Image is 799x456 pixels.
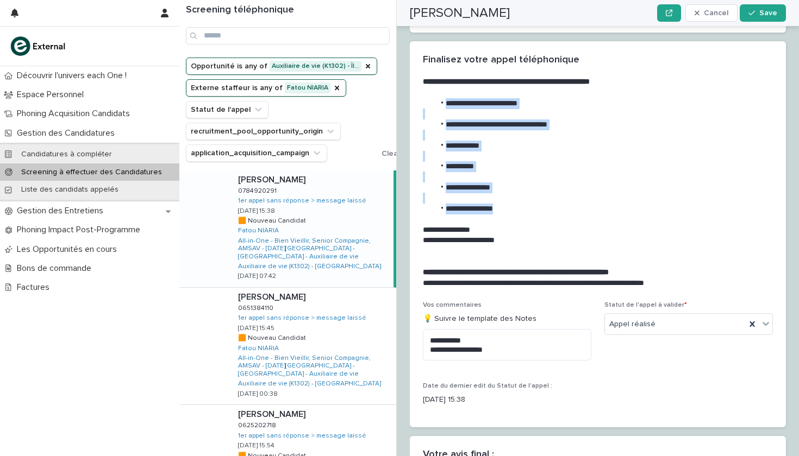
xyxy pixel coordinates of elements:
p: [DATE] 07:42 [238,273,276,280]
p: Bons de commande [13,263,100,274]
button: Clear all filters [377,145,433,162]
p: [PERSON_NAME] [238,173,308,185]
span: Appel réalisé [609,319,656,330]
a: 1er appel sans réponse > message laissé [238,197,366,205]
span: Clear all filters [382,150,433,157]
p: [PERSON_NAME] [238,290,308,302]
p: 0625202718 [238,420,278,429]
p: Gestion des Candidatures [13,128,123,138]
button: recruitment_pool_opportunity_origin [186,123,341,140]
p: Candidatures à compléter [13,150,121,159]
a: Auxiliaire de vie (K1302) - [GEOGRAPHIC_DATA] [238,380,381,388]
p: Les Opportunités en cours [13,244,126,255]
span: Date du dernier edit du Statut de l'appel : [423,383,552,389]
button: Save [740,4,786,22]
p: [DATE] 15:38 [238,207,275,215]
span: Save [759,9,777,17]
p: [DATE] 15:54 [238,442,274,449]
a: 1er appel sans réponse > message laissé [238,432,366,440]
a: Fatou NIARIA [238,345,279,352]
span: Vos commentaires [423,302,482,308]
p: [PERSON_NAME] [238,407,308,420]
p: Phoning Acquisition Candidats [13,109,139,119]
p: Factures [13,282,58,293]
a: [PERSON_NAME][PERSON_NAME] 07849202910784920291 1er appel sans réponse > message laissé [DATE] 15... [179,170,396,288]
a: All-in-One - Bien Vieillir, Senior Compagnie, AMSAV - [DATE][GEOGRAPHIC_DATA] - [GEOGRAPHIC_DATA]... [238,354,392,378]
button: Cancel [685,4,738,22]
p: 💡 Suivre le template des Notes [423,313,591,325]
span: Cancel [704,9,728,17]
a: 1er appel sans réponse > message laissé [238,314,366,322]
span: Statut de l'appel à valider [604,302,687,308]
p: Screening à effectuer des Candidatures [13,168,171,177]
input: Search [186,27,390,45]
button: Opportunité [186,58,377,75]
h2: Finalisez votre appel téléphonique [423,54,579,66]
a: All-in-One - Bien Vieillir, Senior Compagnie, AMSAV - [DATE][GEOGRAPHIC_DATA] - [GEOGRAPHIC_DATA]... [238,237,389,261]
p: [DATE] 15:45 [238,325,274,332]
h2: [PERSON_NAME] [410,5,510,21]
p: Espace Personnel [13,90,92,100]
button: Externe staffeur [186,79,346,97]
a: Auxiliaire de vie (K1302) - [GEOGRAPHIC_DATA] [238,263,381,270]
img: bc51vvfgR2QLHU84CWIQ [9,35,68,57]
p: 0784920291 [238,185,279,195]
h1: Screening téléphonique [186,4,390,16]
p: 🟧 Nouveau Candidat [238,332,308,342]
p: Liste des candidats appelés [13,185,127,194]
button: Statut de l'appel [186,101,269,118]
button: application_acquisition_campaign [186,144,327,162]
p: 🟧 Nouveau Candidat [238,215,308,225]
p: Gestion des Entretiens [13,206,112,216]
p: [DATE] 00:38 [238,390,278,398]
p: 0651384110 [238,302,276,312]
a: Fatou NIARIA [238,227,279,235]
p: Phoning Impact Post-Programme [13,225,149,235]
p: Découvrir l'univers each One ! [13,71,135,81]
p: [DATE] 15:38 [423,394,591,406]
a: [PERSON_NAME][PERSON_NAME] 06513841100651384110 1er appel sans réponse > message laissé [DATE] 15... [179,288,396,405]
